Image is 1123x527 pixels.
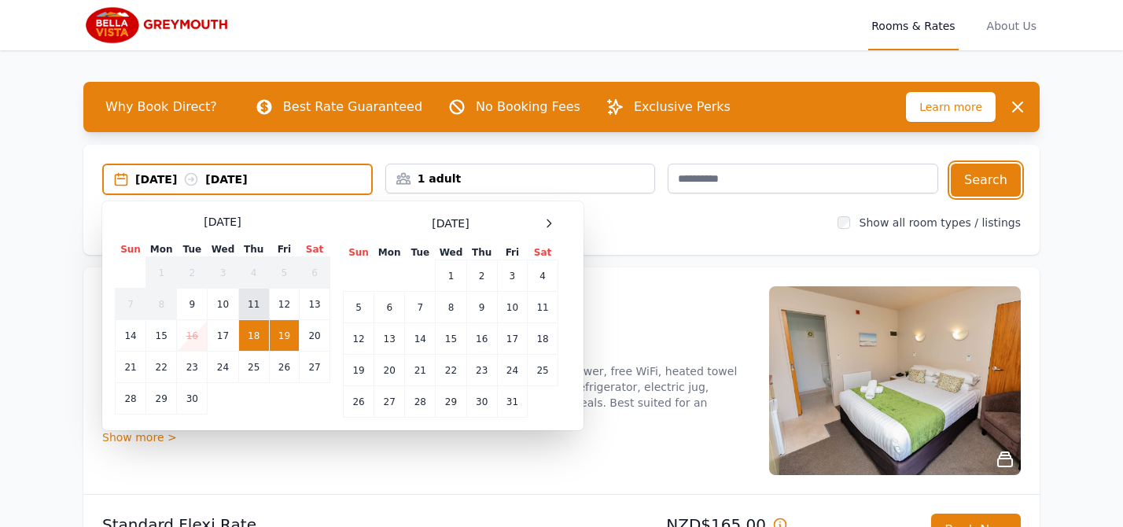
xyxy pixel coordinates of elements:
td: 2 [177,257,208,289]
td: 19 [269,320,299,352]
th: Mon [146,242,177,257]
td: 8 [436,292,466,323]
th: Thu [238,242,269,257]
td: 16 [466,323,497,355]
td: 14 [116,320,146,352]
td: 25 [238,352,269,383]
th: Mon [374,245,405,260]
th: Fri [497,245,527,260]
div: [DATE] [DATE] [135,171,371,187]
th: Fri [269,242,299,257]
td: 15 [436,323,466,355]
td: 19 [344,355,374,386]
p: No Booking Fees [476,98,580,116]
td: 5 [344,292,374,323]
td: 22 [436,355,466,386]
td: 9 [466,292,497,323]
td: 17 [208,320,238,352]
td: 12 [269,289,299,320]
th: Thu [466,245,497,260]
td: 26 [269,352,299,383]
td: 27 [300,352,330,383]
label: Show all room types / listings [860,216,1021,229]
td: 20 [374,355,405,386]
td: 25 [528,355,558,386]
td: 20 [300,320,330,352]
td: 29 [146,383,177,415]
td: 31 [497,386,527,418]
th: Sat [300,242,330,257]
td: 10 [208,289,238,320]
td: 26 [344,386,374,418]
td: 2 [466,260,497,292]
td: 24 [208,352,238,383]
td: 21 [116,352,146,383]
td: 11 [238,289,269,320]
th: Sun [344,245,374,260]
td: 21 [405,355,436,386]
td: 7 [405,292,436,323]
span: [DATE] [204,214,241,230]
td: 30 [466,386,497,418]
td: 4 [238,257,269,289]
img: Bella Vista Greymouth [83,6,234,44]
td: 1 [436,260,466,292]
th: Tue [405,245,436,260]
td: 27 [374,386,405,418]
div: 1 adult [386,171,655,186]
td: 29 [436,386,466,418]
td: 13 [300,289,330,320]
td: 13 [374,323,405,355]
td: 1 [146,257,177,289]
p: Best Rate Guaranteed [283,98,422,116]
td: 24 [497,355,527,386]
td: 28 [116,383,146,415]
td: 28 [405,386,436,418]
td: 6 [300,257,330,289]
span: Why Book Direct? [93,91,230,123]
td: 9 [177,289,208,320]
button: Search [951,164,1021,197]
div: Show more > [102,429,750,445]
td: 15 [146,320,177,352]
td: 30 [177,383,208,415]
td: 12 [344,323,374,355]
td: 23 [466,355,497,386]
td: 10 [497,292,527,323]
td: 17 [497,323,527,355]
td: 22 [146,352,177,383]
td: 18 [238,320,269,352]
td: 4 [528,260,558,292]
th: Sat [528,245,558,260]
td: 3 [208,257,238,289]
td: 11 [528,292,558,323]
td: 14 [405,323,436,355]
td: 3 [497,260,527,292]
td: 16 [177,320,208,352]
td: 5 [269,257,299,289]
td: 18 [528,323,558,355]
td: 23 [177,352,208,383]
th: Sun [116,242,146,257]
span: [DATE] [432,216,469,231]
th: Tue [177,242,208,257]
span: Learn more [906,92,996,122]
td: 8 [146,289,177,320]
th: Wed [436,245,466,260]
td: 6 [374,292,405,323]
th: Wed [208,242,238,257]
p: Exclusive Perks [634,98,731,116]
td: 7 [116,289,146,320]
